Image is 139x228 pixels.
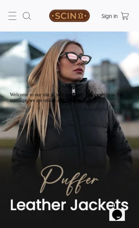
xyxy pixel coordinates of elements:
[3,3,128,14] div: Welcome to our site, if you need help simply reply to this message, we are online and ready to help.
[49,4,90,28] img: SCIN
[102,12,118,19] span: Sign in
[102,13,118,19] a: Sign in
[7,89,132,196] iframe: chat widget
[3,3,117,14] span: Welcome to our site, if you need help simply reply to this message, we are online and ready to help.
[109,200,132,221] iframe: chat widget
[49,4,91,28] a: SCIN
[118,10,132,22] a: Shopping Cart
